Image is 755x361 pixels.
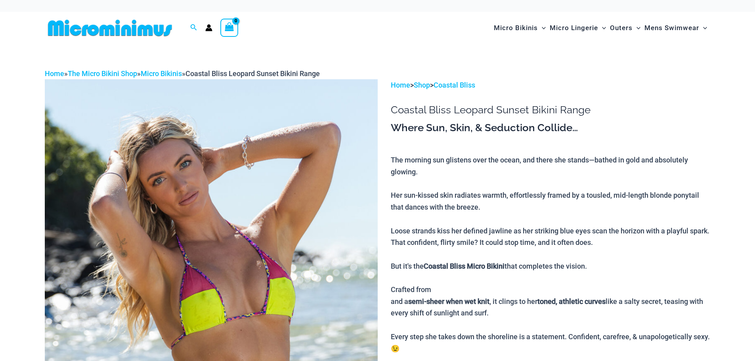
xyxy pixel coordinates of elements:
[610,18,633,38] span: Outers
[408,297,489,306] b: semi-sheer when wet knit
[391,79,710,91] p: > >
[538,18,546,38] span: Menu Toggle
[45,69,320,78] span: » » »
[642,16,709,40] a: Mens SwimwearMenu ToggleMenu Toggle
[45,69,64,78] a: Home
[45,19,175,37] img: MM SHOP LOGO FLAT
[141,69,182,78] a: Micro Bikinis
[205,24,212,31] a: Account icon link
[699,18,707,38] span: Menu Toggle
[220,19,239,37] a: View Shopping Cart, empty
[434,81,475,89] a: Coastal Bliss
[68,69,137,78] a: The Micro Bikini Shop
[414,81,430,89] a: Shop
[391,154,710,354] p: The morning sun glistens over the ocean, and there she stands—bathed in gold and absolutely glowi...
[491,15,711,41] nav: Site Navigation
[391,81,410,89] a: Home
[537,297,606,306] b: toned, athletic curves
[608,16,642,40] a: OutersMenu ToggleMenu Toggle
[492,16,548,40] a: Micro BikinisMenu ToggleMenu Toggle
[598,18,606,38] span: Menu Toggle
[494,18,538,38] span: Micro Bikinis
[633,18,640,38] span: Menu Toggle
[550,18,598,38] span: Micro Lingerie
[391,104,710,116] h1: Coastal Bliss Leopard Sunset Bikini Range
[391,121,710,135] h3: Where Sun, Skin, & Seduction Collide…
[424,262,505,270] b: Coastal Bliss Micro Bikini
[190,23,197,33] a: Search icon link
[185,69,320,78] span: Coastal Bliss Leopard Sunset Bikini Range
[548,16,608,40] a: Micro LingerieMenu ToggleMenu Toggle
[391,296,710,355] div: and a , it clings to her like a salty secret, teasing with every shift of sunlight and surf. Ever...
[644,18,699,38] span: Mens Swimwear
